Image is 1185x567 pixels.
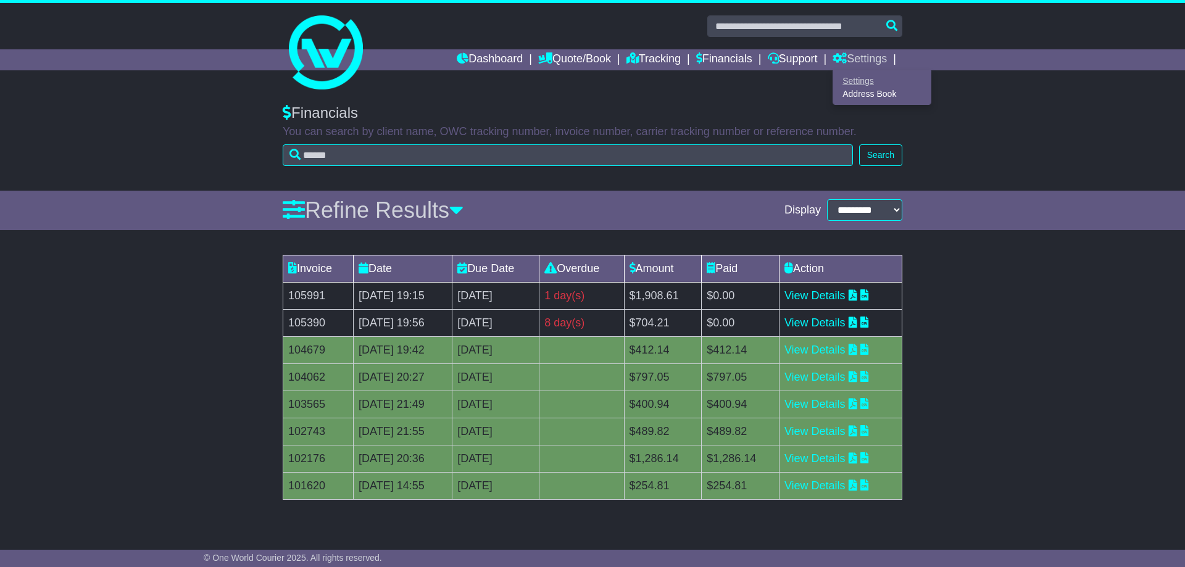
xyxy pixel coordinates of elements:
td: [DATE] 19:15 [353,282,452,309]
a: Tracking [626,49,681,70]
td: $400.94 [702,391,780,418]
td: $0.00 [702,282,780,309]
td: Paid [702,255,780,282]
span: Display [784,204,821,217]
a: View Details [784,289,846,302]
td: $489.82 [702,418,780,445]
td: Amount [624,255,702,282]
a: Support [768,49,818,70]
td: $1,286.14 [624,445,702,472]
div: Financials [283,104,902,122]
a: Settings [833,49,887,70]
span: © One World Courier 2025. All rights reserved. [204,553,382,563]
p: You can search by client name, OWC tracking number, invoice number, carrier tracking number or re... [283,125,902,139]
td: $489.82 [624,418,702,445]
td: Overdue [539,255,624,282]
td: [DATE] [452,472,539,499]
div: 8 day(s) [544,315,618,331]
td: [DATE] [452,391,539,418]
td: 101620 [283,472,354,499]
button: Search [859,144,902,166]
a: Settings [833,74,931,88]
td: [DATE] [452,336,539,363]
td: 104679 [283,336,354,363]
td: 103565 [283,391,354,418]
td: $412.14 [702,336,780,363]
td: $1,908.61 [624,282,702,309]
td: $412.14 [624,336,702,363]
a: View Details [784,344,846,356]
td: [DATE] [452,282,539,309]
td: $1,286.14 [702,445,780,472]
td: 102176 [283,445,354,472]
td: 105991 [283,282,354,309]
td: $704.21 [624,309,702,336]
td: [DATE] 19:42 [353,336,452,363]
td: Invoice [283,255,354,282]
a: Financials [696,49,752,70]
td: [DATE] 20:36 [353,445,452,472]
a: View Details [784,398,846,410]
div: 1 day(s) [544,288,618,304]
td: $797.05 [702,363,780,391]
td: [DATE] [452,309,539,336]
td: [DATE] [452,445,539,472]
td: [DATE] [452,418,539,445]
a: Dashboard [457,49,523,70]
td: $254.81 [624,472,702,499]
a: View Details [784,317,846,329]
td: [DATE] 21:55 [353,418,452,445]
td: [DATE] 19:56 [353,309,452,336]
td: 105390 [283,309,354,336]
td: $400.94 [624,391,702,418]
a: View Details [784,371,846,383]
td: $254.81 [702,472,780,499]
a: View Details [784,452,846,465]
td: 102743 [283,418,354,445]
td: [DATE] 21:49 [353,391,452,418]
a: View Details [784,425,846,437]
td: Action [779,255,902,282]
td: Date [353,255,452,282]
a: Quote/Book [538,49,611,70]
a: View Details [784,479,846,492]
a: Address Book [833,88,931,101]
td: $0.00 [702,309,780,336]
td: $797.05 [624,363,702,391]
td: Due Date [452,255,539,282]
a: Refine Results [283,197,464,223]
td: 104062 [283,363,354,391]
div: Quote/Book [833,70,931,105]
td: [DATE] 14:55 [353,472,452,499]
td: [DATE] 20:27 [353,363,452,391]
td: [DATE] [452,363,539,391]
